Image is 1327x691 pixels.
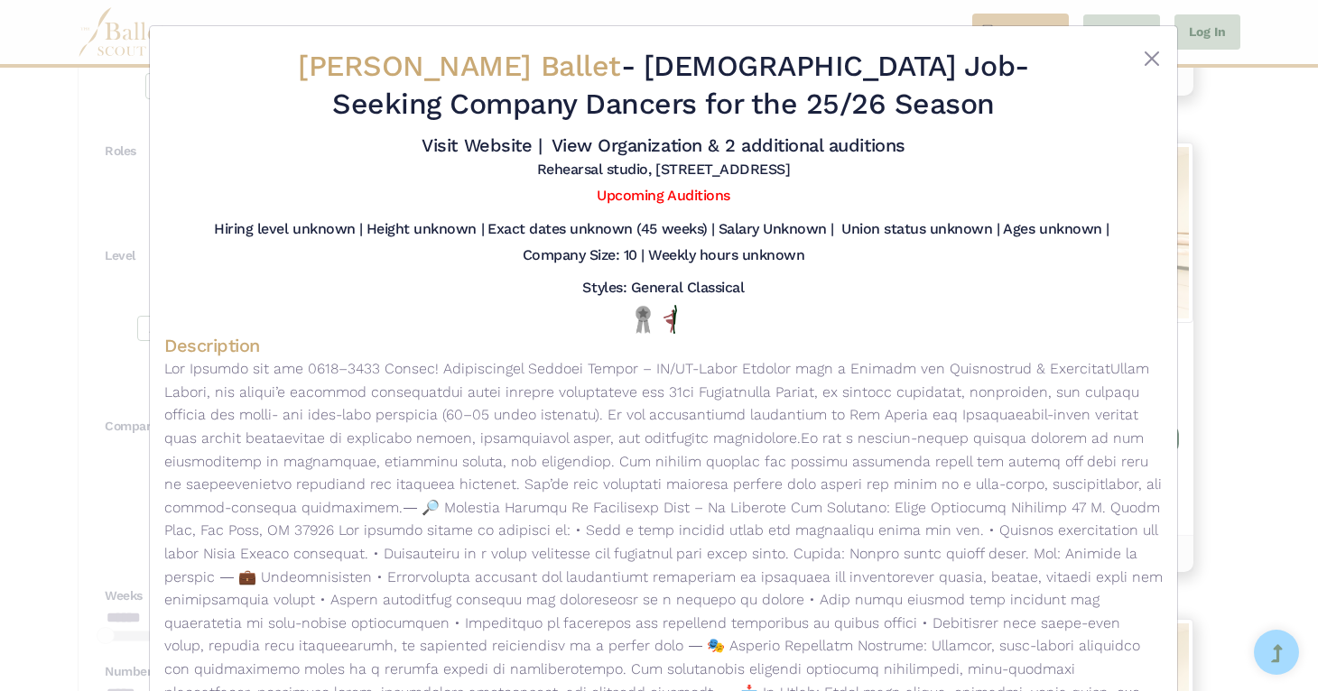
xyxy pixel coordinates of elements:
[552,134,905,156] a: View Organization & 2 additional auditions
[537,161,791,180] h5: Rehearsal studio, [STREET_ADDRESS]
[214,220,362,239] h5: Hiring level unknown |
[644,49,1015,83] span: [DEMOGRAPHIC_DATA] Job
[597,187,729,204] a: Upcoming Auditions
[487,220,715,239] h5: Exact dates unknown (45 weeks) |
[1141,48,1163,69] button: Close
[164,334,1163,357] h4: Description
[247,48,1080,123] h2: - - Seeking Company Dancers for the 25/26 Season
[632,305,654,333] img: Local
[648,246,804,265] h5: Weekly hours unknown
[422,134,542,156] a: Visit Website |
[841,220,999,239] h5: Union status unknown |
[367,220,484,239] h5: Height unknown |
[582,279,744,298] h5: Styles: General Classical
[663,305,677,334] img: All
[523,246,645,265] h5: Company Size: 10 |
[719,220,834,239] h5: Salary Unknown |
[1003,220,1109,239] h5: Ages unknown |
[298,49,620,83] span: [PERSON_NAME] Ballet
